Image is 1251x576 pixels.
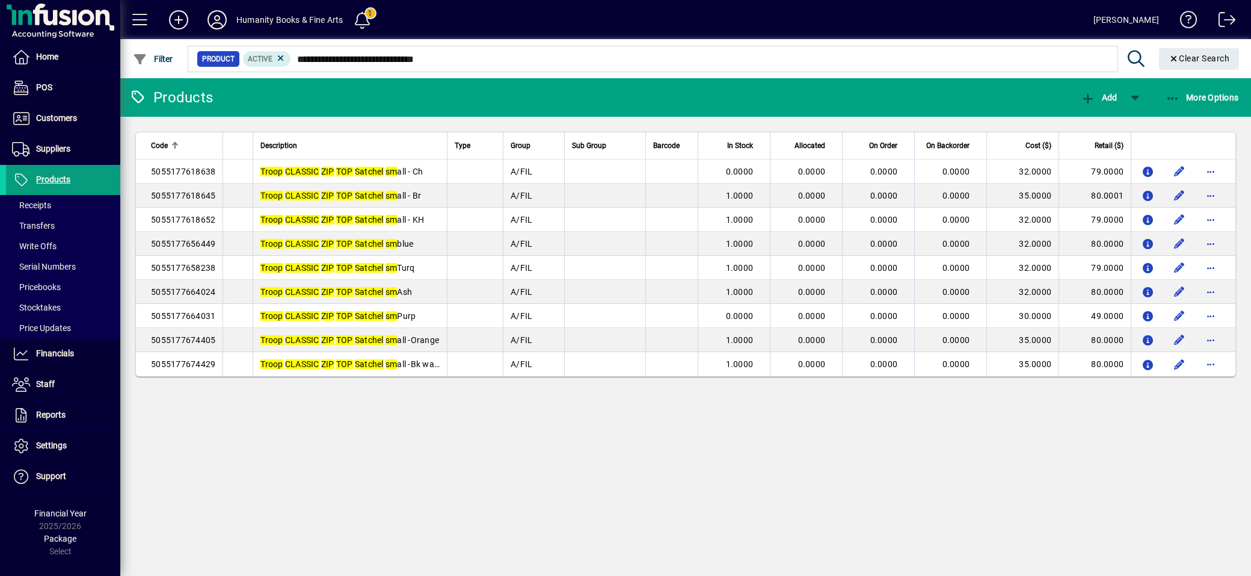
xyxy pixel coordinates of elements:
[355,335,384,345] em: Satchel
[260,167,283,176] em: Troop
[355,239,384,249] em: Satchel
[6,104,120,134] a: Customers
[922,139,980,152] div: On Backorder
[1059,208,1131,232] td: 79.0000
[355,359,384,369] em: Satchel
[260,359,443,369] span: all -Bk wash
[12,303,61,312] span: Stocktakes
[336,215,353,225] em: TOP
[942,167,970,176] span: 0.0000
[36,82,52,92] span: POS
[355,263,384,273] em: Satchel
[1210,2,1236,42] a: Logout
[386,215,398,225] em: sm
[36,441,67,450] span: Settings
[36,113,77,123] span: Customers
[798,287,826,297] span: 0.0000
[705,139,764,152] div: In Stock
[336,335,353,345] em: TOP
[355,167,384,176] em: Satchel
[1171,2,1197,42] a: Knowledge Base
[1025,139,1051,152] span: Cost ($)
[260,139,440,152] div: Description
[260,287,283,297] em: Troop
[198,9,236,31] button: Profile
[1159,48,1240,70] button: Clear
[1170,355,1189,374] button: Edit
[572,139,606,152] span: Sub Group
[726,263,754,273] span: 1.0000
[986,328,1059,352] td: 35.0000
[6,277,120,297] a: Pricebooks
[870,311,898,321] span: 0.0000
[336,263,353,273] em: TOP
[386,311,398,321] em: sm
[1170,258,1189,277] button: Edit
[36,410,66,420] span: Reports
[336,191,353,200] em: TOP
[151,139,215,152] div: Code
[44,534,76,543] span: Package
[336,239,353,249] em: TOP
[260,263,283,273] em: Troop
[727,139,753,152] span: In Stock
[6,431,120,461] a: Settings
[572,139,638,152] div: Sub Group
[942,359,970,369] span: 0.0000
[1059,232,1131,256] td: 80.0000
[336,167,353,176] em: TOP
[285,287,319,297] em: CLASSIC
[260,311,416,321] span: Purp
[798,239,826,249] span: 0.0000
[321,215,334,225] em: ZIP
[870,167,898,176] span: 0.0000
[986,208,1059,232] td: 32.0000
[159,9,198,31] button: Add
[511,191,532,200] span: A/FIL
[336,359,353,369] em: TOP
[36,144,70,153] span: Suppliers
[726,239,754,249] span: 1.0000
[260,239,283,249] em: Troop
[986,184,1059,208] td: 35.0000
[321,287,334,297] em: ZIP
[386,239,398,249] em: sm
[942,263,970,273] span: 0.0000
[321,191,334,200] em: ZIP
[870,287,898,297] span: 0.0000
[12,323,71,333] span: Price Updates
[6,462,120,492] a: Support
[986,159,1059,184] td: 32.0000
[355,287,384,297] em: Satchel
[355,215,384,225] em: Satchel
[1059,256,1131,280] td: 79.0000
[942,191,970,200] span: 0.0000
[1170,234,1189,253] button: Edit
[1201,162,1220,181] button: More options
[511,311,532,321] span: A/FIL
[260,359,283,369] em: Troop
[1170,162,1189,181] button: Edit
[870,191,898,200] span: 0.0000
[942,287,970,297] span: 0.0000
[151,139,168,152] span: Code
[1170,306,1189,326] button: Edit
[6,134,120,164] a: Suppliers
[1095,139,1123,152] span: Retail ($)
[6,339,120,369] a: Financials
[151,287,215,297] span: 5055177664024
[455,139,470,152] span: Type
[1170,186,1189,205] button: Edit
[285,335,319,345] em: CLASSIC
[870,359,898,369] span: 0.0000
[942,311,970,321] span: 0.0000
[36,175,70,184] span: Products
[726,311,754,321] span: 0.0000
[942,215,970,225] span: 0.0000
[1081,93,1117,102] span: Add
[1059,280,1131,304] td: 80.0000
[12,200,51,210] span: Receipts
[151,311,215,321] span: 5055177664031
[386,335,398,345] em: sm
[260,335,439,345] span: all -Orange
